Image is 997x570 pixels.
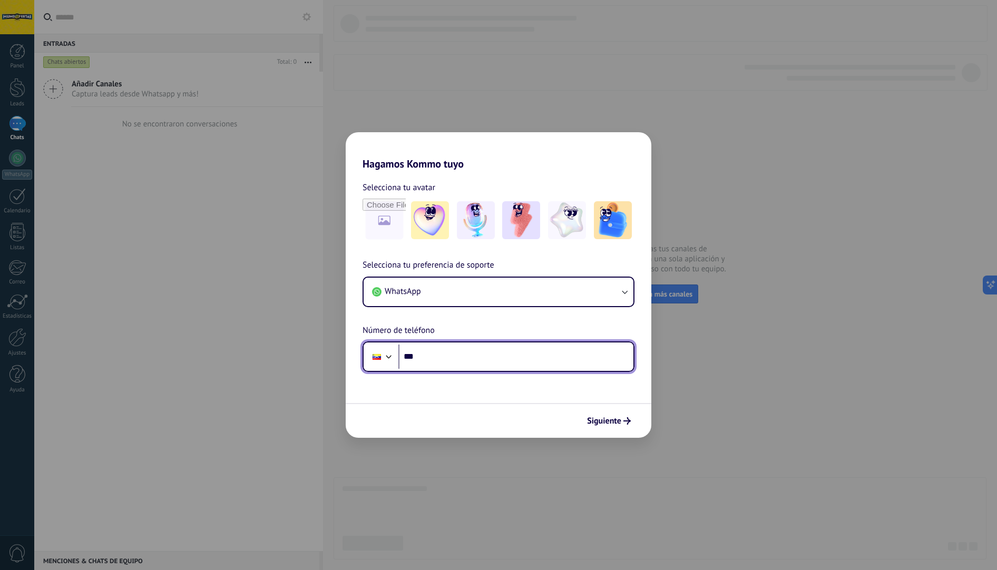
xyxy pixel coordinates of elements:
div: Venezuela: + 58 [367,346,387,368]
img: -2.jpeg [457,201,495,239]
img: -3.jpeg [502,201,540,239]
button: Siguiente [582,412,636,430]
h2: Hagamos Kommo tuyo [346,132,651,170]
img: -1.jpeg [411,201,449,239]
span: WhatsApp [385,286,421,297]
span: Selecciona tu avatar [363,181,435,194]
img: -4.jpeg [548,201,586,239]
button: WhatsApp [364,278,633,306]
span: Selecciona tu preferencia de soporte [363,259,494,272]
img: -5.jpeg [594,201,632,239]
span: Número de teléfono [363,324,435,338]
span: Siguiente [587,417,621,425]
